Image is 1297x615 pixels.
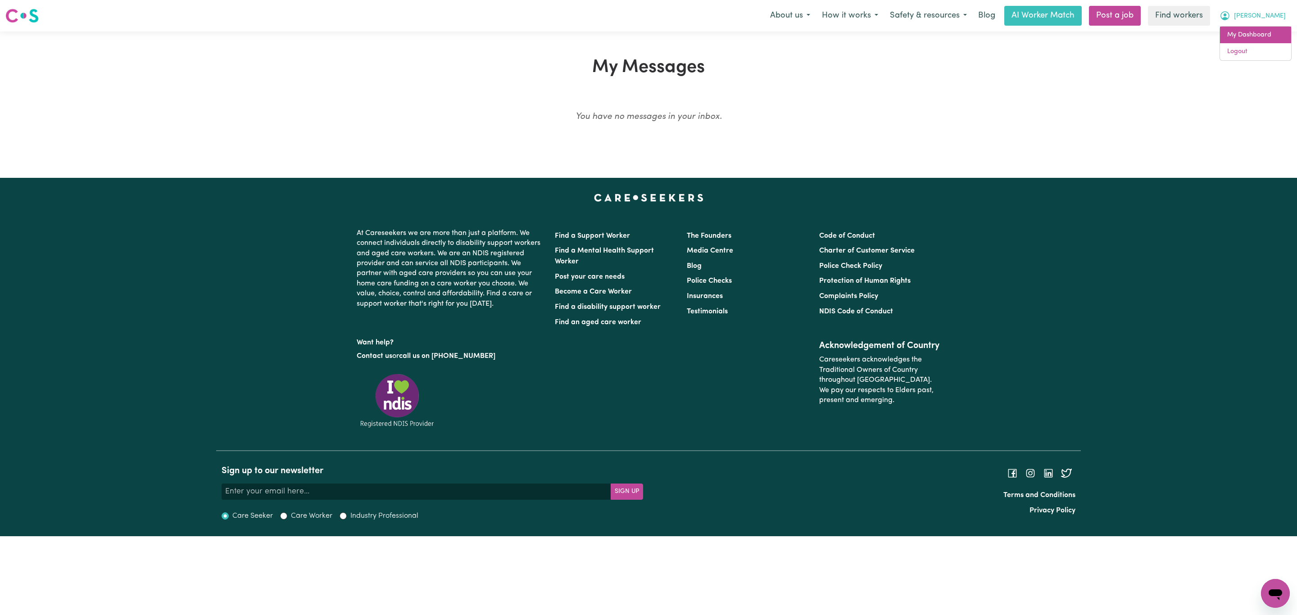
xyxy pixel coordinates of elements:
a: Careseekers logo [5,5,39,26]
a: Post your care needs [555,273,625,280]
a: Blog [687,262,702,270]
h2: Sign up to our newsletter [222,466,643,476]
h1: My Messages [222,57,1075,78]
a: The Founders [687,232,731,240]
a: Follow Careseekers on LinkedIn [1043,470,1054,477]
button: My Account [1214,6,1292,25]
p: At Careseekers we are more than just a platform. We connect individuals directly to disability su... [357,225,544,312]
a: Blog [973,6,1001,26]
p: or [357,348,544,365]
a: Become a Care Worker [555,288,632,295]
button: Safety & resources [884,6,973,25]
button: About us [764,6,816,25]
input: Enter your email here... [222,484,611,500]
a: My Dashboard [1220,27,1291,44]
img: Registered NDIS provider [357,372,438,429]
a: Police Check Policy [819,262,882,270]
div: My Account [1220,26,1292,61]
a: Complaints Policy [819,293,878,300]
iframe: Button to launch messaging window, conversation in progress [1261,579,1290,608]
a: Terms and Conditions [1003,492,1075,499]
a: NDIS Code of Conduct [819,308,893,315]
a: Find an aged care worker [555,319,641,326]
img: Careseekers logo [5,8,39,24]
a: Charter of Customer Service [819,247,915,254]
button: How it works [816,6,884,25]
a: Insurances [687,293,723,300]
label: Care Seeker [232,511,273,521]
a: Find a Support Worker [555,232,630,240]
button: Subscribe [611,484,643,500]
label: Industry Professional [350,511,418,521]
a: call us on [PHONE_NUMBER] [399,353,495,360]
a: Follow Careseekers on Facebook [1007,470,1018,477]
a: AI Worker Match [1004,6,1082,26]
p: Careseekers acknowledges the Traditional Owners of Country throughout [GEOGRAPHIC_DATA]. We pay o... [819,351,940,409]
a: Police Checks [687,277,732,285]
h2: Acknowledgement of Country [819,340,940,351]
a: Testimonials [687,308,728,315]
a: Find a Mental Health Support Worker [555,247,654,265]
a: Logout [1220,43,1291,60]
a: Code of Conduct [819,232,875,240]
a: Follow Careseekers on Instagram [1025,470,1036,477]
label: Care Worker [291,511,332,521]
a: Follow Careseekers on Twitter [1061,470,1072,477]
p: Want help? [357,334,544,348]
span: [PERSON_NAME] [1234,11,1286,21]
a: Find workers [1148,6,1210,26]
a: Careseekers home page [594,194,703,201]
a: Contact us [357,353,392,360]
a: Privacy Policy [1029,507,1075,514]
a: Post a job [1089,6,1141,26]
a: Protection of Human Rights [819,277,911,285]
em: You have no messages in your inbox. [576,113,722,121]
a: Media Centre [687,247,733,254]
a: Find a disability support worker [555,303,661,311]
